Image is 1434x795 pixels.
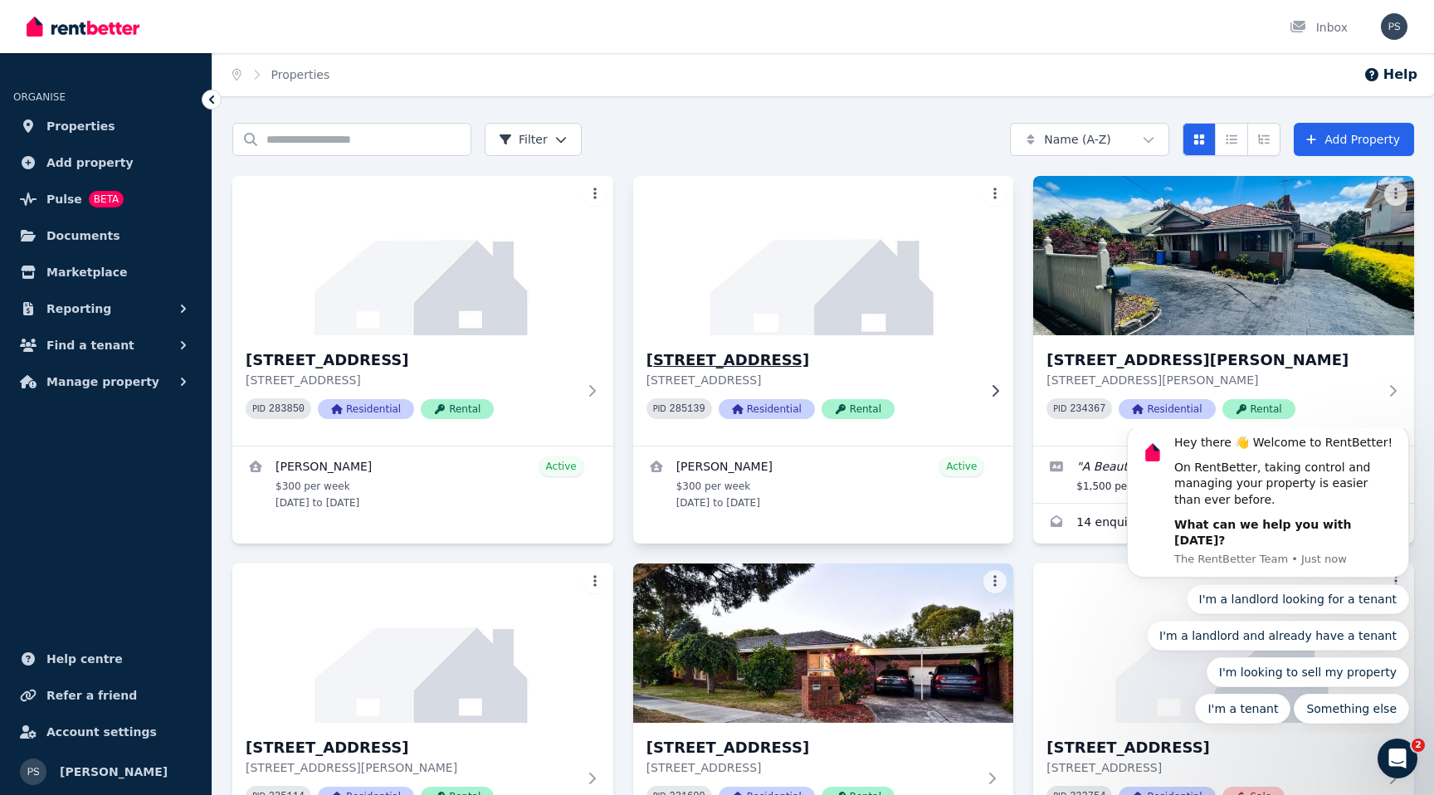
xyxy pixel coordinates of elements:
img: Paramjit Sandhu [20,758,46,785]
a: Add Property [1294,123,1414,156]
button: Quick reply: I'm looking to sell my property [105,229,307,259]
div: Quick reply options [25,156,307,295]
span: Marketplace [46,262,127,282]
button: Card view [1183,123,1216,156]
button: More options [583,570,607,593]
img: 9 Firetail Court, Carrum Downs [232,563,613,723]
span: Residential [719,399,815,419]
a: Refer a friend [13,679,198,712]
span: ORGANISE [13,91,66,103]
button: More options [983,183,1007,206]
span: Name (A-Z) [1044,131,1111,148]
span: Pulse [46,189,82,209]
h3: [STREET_ADDRESS] [646,736,978,759]
span: Documents [46,226,120,246]
a: Documents [13,219,198,252]
button: Filter [485,123,582,156]
button: Compact list view [1215,123,1248,156]
span: 2 [1412,739,1425,752]
span: Rental [421,399,494,419]
button: More options [983,570,1007,593]
small: PID [653,404,666,413]
iframe: Intercom notifications message [1102,428,1434,734]
span: Add property [46,153,134,173]
button: More options [1384,183,1407,206]
a: PulseBETA [13,183,198,216]
img: 2/5 Waterhouse Street, Mount Gambier [623,172,1023,339]
h3: [STREET_ADDRESS] [246,736,577,759]
nav: Breadcrumb [212,53,349,96]
a: Add property [13,146,198,179]
img: 22 Prohasky Street, Port Melbourne [1033,563,1414,723]
button: Expanded list view [1247,123,1280,156]
span: Filter [499,131,548,148]
span: Reporting [46,299,111,319]
code: 234367 [1070,403,1105,415]
button: Help [1363,65,1417,85]
img: 1/5 Waterhouse Street, Mount Gambier [232,176,613,335]
a: Properties [13,110,198,143]
small: PID [1053,404,1066,413]
a: 6 Kellett Grove, Kew[STREET_ADDRESS][PERSON_NAME][STREET_ADDRESS][PERSON_NAME]PID 234367Residenti... [1033,176,1414,446]
button: Reporting [13,292,198,325]
h3: [STREET_ADDRESS] [1046,736,1378,759]
small: PID [252,404,266,413]
img: 6 Kellett Grove, Kew [1033,176,1414,335]
a: Properties [271,68,330,81]
button: More options [583,183,607,206]
p: [STREET_ADDRESS] [646,372,978,388]
button: Quick reply: Something else [192,266,307,295]
span: Account settings [46,722,157,742]
a: View details for Karen Reynolds [633,446,1014,519]
div: On RentBetter, taking control and managing your property is easier than ever before. [72,32,295,80]
b: What can we help you with [DATE]? [72,90,249,119]
iframe: Intercom live chat [1378,739,1417,778]
span: Manage property [46,372,159,392]
span: Rental [1222,399,1295,419]
code: 283850 [269,403,305,415]
button: Quick reply: I'm a landlord and already have a tenant [45,193,307,222]
div: Inbox [1290,19,1348,36]
p: [STREET_ADDRESS] [246,372,577,388]
h3: [STREET_ADDRESS] [646,349,978,372]
button: Quick reply: I'm a tenant [93,266,188,295]
div: View options [1183,123,1280,156]
span: Properties [46,116,115,136]
a: Marketplace [13,256,198,289]
a: View details for Simone Matthews [232,446,613,519]
code: 285139 [670,403,705,415]
span: Rental [822,399,895,419]
h3: [STREET_ADDRESS][PERSON_NAME] [1046,349,1378,372]
a: 1/5 Waterhouse Street, Mount Gambier[STREET_ADDRESS][STREET_ADDRESS]PID 283850ResidentialRental [232,176,613,446]
a: Edit listing: A Beautiful Large Family Home [1033,446,1414,503]
img: 11 Rubida Court, Boronia [633,563,1014,723]
h3: [STREET_ADDRESS] [246,349,577,372]
img: Profile image for The RentBetter Team [37,11,64,37]
button: Manage property [13,365,198,398]
p: [STREET_ADDRESS][PERSON_NAME] [1046,372,1378,388]
span: BETA [89,191,124,207]
span: Help centre [46,649,123,669]
span: [PERSON_NAME] [60,762,168,782]
a: 2/5 Waterhouse Street, Mount Gambier[STREET_ADDRESS][STREET_ADDRESS]PID 285139ResidentialRental [633,176,1014,446]
img: Paramjit Sandhu [1381,13,1407,40]
span: Residential [1119,399,1215,419]
img: RentBetter [27,14,139,39]
a: Account settings [13,715,198,749]
button: Quick reply: I'm a landlord looking for a tenant [85,156,308,186]
a: Enquiries for 6 Kellett Grove, Kew [1033,504,1414,544]
p: [STREET_ADDRESS][PERSON_NAME] [246,759,577,776]
a: Help centre [13,642,198,676]
div: Message content [72,7,295,121]
p: Message from The RentBetter Team, sent Just now [72,124,295,139]
span: Refer a friend [46,685,137,705]
button: Name (A-Z) [1010,123,1169,156]
span: Find a tenant [46,335,134,355]
p: [STREET_ADDRESS] [646,759,978,776]
span: Residential [318,399,414,419]
button: Find a tenant [13,329,198,362]
div: Hey there 👋 Welcome to RentBetter! [72,7,295,23]
p: [STREET_ADDRESS] [1046,759,1378,776]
